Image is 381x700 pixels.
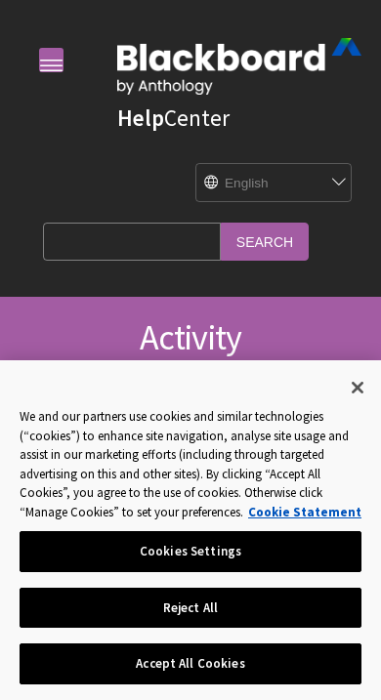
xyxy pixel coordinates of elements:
a: HelpCenter [117,103,230,132]
select: Site Language Selector [196,164,333,203]
img: Blackboard by Anthology [117,38,361,95]
input: Search [221,223,309,261]
button: Reject All [20,588,361,629]
div: We and our partners use cookies and similar technologies (“cookies”) to enhance site navigation, ... [20,407,361,521]
a: More information about your privacy, opens in a new tab [248,504,361,520]
button: Accept All Cookies [20,643,361,684]
button: Close [336,366,379,409]
strong: Help [117,103,164,132]
button: Cookies Settings [20,531,361,572]
span: Activity [140,315,242,359]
